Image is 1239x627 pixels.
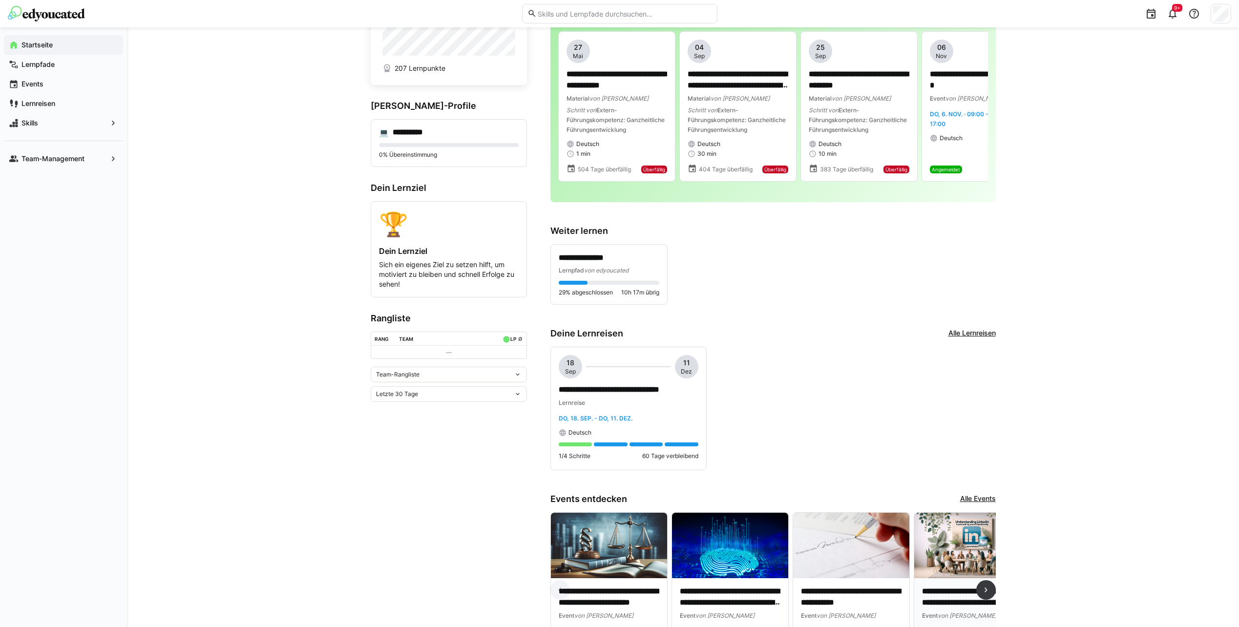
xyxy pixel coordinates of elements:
span: 30 min [697,150,716,158]
span: Extern- Führungskompetenz: Ganzheitliche Führungsentwicklung [567,106,665,133]
span: 10h 17m übrig [621,289,659,296]
span: 504 Tage überfällig [578,166,631,173]
span: 29% abgeschlossen [559,289,613,296]
span: Extern- Führungskompetenz: Ganzheitliche Führungsentwicklung [688,106,786,133]
input: Skills und Lernpfade durchsuchen… [537,9,712,18]
span: Team-Rangliste [376,371,420,378]
span: Sep [694,52,705,60]
h4: Dein Lernziel [379,246,519,256]
span: Deutsch [940,134,963,142]
span: 9+ [1174,5,1180,11]
span: von [PERSON_NAME] [695,612,755,619]
span: von edyoucated [584,267,629,274]
h3: Events entdecken [550,494,627,504]
span: Schritt von [567,106,596,114]
span: Material [688,95,711,102]
a: Alle Events [960,494,996,504]
span: Dez [681,368,692,376]
span: von [PERSON_NAME] [832,95,891,102]
span: Deutsch [568,429,591,437]
span: von [PERSON_NAME] [711,95,770,102]
span: 404 Tage überfällig [699,166,753,173]
span: Deutsch [697,140,720,148]
span: 207 Lernpunkte [395,63,445,73]
span: Deutsch [576,140,599,148]
span: von [PERSON_NAME] [574,612,633,619]
span: Sep [815,52,826,60]
span: 25 [816,42,825,52]
span: 18 [567,358,574,368]
span: Lernpfad [559,267,584,274]
p: 1/4 Schritte [559,452,590,460]
img: image [551,513,667,578]
span: 10 min [819,150,837,158]
span: Event [930,95,945,102]
span: 04 [695,42,704,52]
span: Event [922,612,938,619]
span: Material [809,95,832,102]
span: Extern- Führungskompetenz: Ganzheitliche Führungsentwicklung [809,106,907,133]
span: 11 [683,358,690,368]
span: Angemeldet [932,167,960,172]
span: Mai [573,52,583,60]
span: Nov [936,52,947,60]
a: ø [518,334,523,342]
span: Do, 18. Sep. - Do, 11. Dez. [559,415,632,422]
span: von [PERSON_NAME] [938,612,997,619]
div: Rang [375,336,389,342]
span: Do, 6. Nov. · 09:00 - Fr, 7. Nov. · 17:00 [930,110,1024,127]
span: Schritt von [809,106,839,114]
span: Letzte 30 Tage [376,390,418,398]
div: 💻️ [379,127,389,137]
span: Event [801,612,817,619]
h3: Dein Lernziel [371,183,527,193]
span: Event [680,612,695,619]
span: 383 Tage überfällig [820,166,873,173]
span: Material [567,95,589,102]
span: 27 [574,42,582,52]
div: LP [510,336,516,342]
p: Sich ein eigenes Ziel zu setzen hilft, um motiviert zu bleiben und schnell Erfolge zu sehen! [379,260,519,289]
div: 🏆 [379,209,519,238]
p: 60 Tage verbleibend [642,452,698,460]
p: 0% Übereinstimmung [379,151,519,159]
span: von [PERSON_NAME] [589,95,649,102]
span: Event [559,612,574,619]
div: Team [399,336,413,342]
span: Sep [565,368,576,376]
span: Lernreise [559,399,585,406]
span: Überfällig [764,167,786,172]
span: 1 min [576,150,590,158]
h3: Weiter lernen [550,226,996,236]
img: image [672,513,788,578]
span: von [PERSON_NAME] [817,612,876,619]
a: Alle Lernreisen [948,328,996,339]
img: image [793,513,909,578]
span: von [PERSON_NAME] [945,95,1005,102]
img: image [914,513,1030,578]
span: Deutsch [819,140,841,148]
span: Schritt von [688,106,717,114]
span: Überfällig [885,167,907,172]
span: Überfällig [643,167,665,172]
h3: Rangliste [371,313,527,324]
h3: Deine Lernreisen [550,328,623,339]
h3: [PERSON_NAME]-Profile [371,101,527,111]
span: 06 [937,42,946,52]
